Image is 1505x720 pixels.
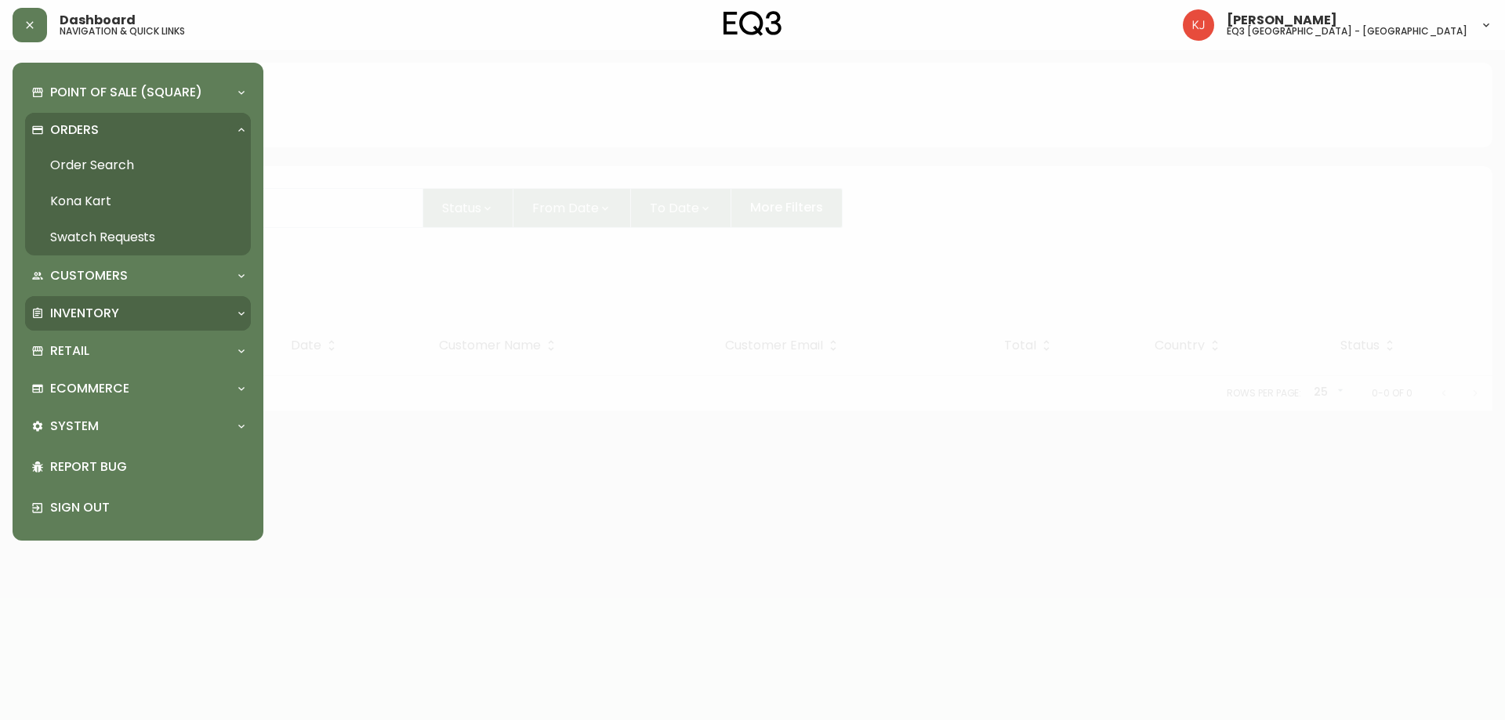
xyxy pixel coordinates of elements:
p: Ecommerce [50,380,129,397]
div: Retail [25,334,251,368]
p: Point of Sale (Square) [50,84,202,101]
a: Kona Kart [25,183,251,219]
div: Report Bug [25,447,251,487]
div: Orders [25,113,251,147]
div: Customers [25,259,251,293]
div: Ecommerce [25,371,251,406]
div: System [25,409,251,443]
div: Sign Out [25,487,251,528]
p: Report Bug [50,458,245,476]
h5: navigation & quick links [60,27,185,36]
img: logo [723,11,782,36]
p: Orders [50,121,99,139]
div: Inventory [25,296,251,331]
p: System [50,418,99,435]
a: Order Search [25,147,251,183]
span: Dashboard [60,14,136,27]
p: Inventory [50,305,119,322]
p: Retail [50,342,89,360]
p: Customers [50,267,128,284]
span: [PERSON_NAME] [1227,14,1337,27]
a: Swatch Requests [25,219,251,255]
img: 24a625d34e264d2520941288c4a55f8e [1183,9,1214,41]
h5: eq3 [GEOGRAPHIC_DATA] - [GEOGRAPHIC_DATA] [1227,27,1467,36]
p: Sign Out [50,499,245,516]
div: Point of Sale (Square) [25,75,251,110]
